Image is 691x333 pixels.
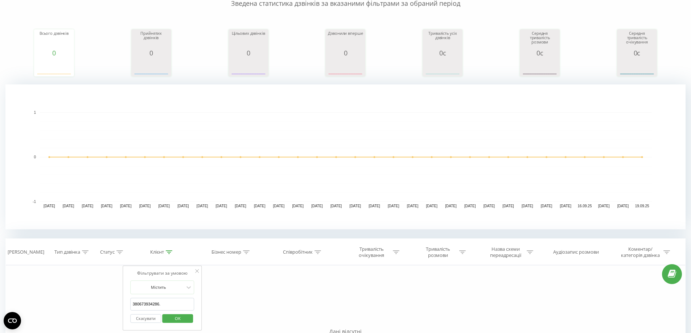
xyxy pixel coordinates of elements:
svg: A chart. [133,57,169,78]
div: [PERSON_NAME] [8,249,44,255]
div: Статус [100,249,115,255]
text: 0 [34,155,36,159]
div: 0 [230,49,267,57]
text: [DATE] [522,204,533,208]
text: [DATE] [158,204,170,208]
div: Цільових дзвінків [230,31,267,49]
div: Співробітник [283,249,313,255]
text: [DATE] [177,204,189,208]
div: Середня тривалість очікування [619,31,655,49]
div: 0с [424,49,461,57]
text: [DATE] [254,204,266,208]
div: Тип дзвінка [54,249,80,255]
div: 0с [619,49,655,57]
text: [DATE] [44,204,55,208]
text: -1 [33,200,36,204]
div: Тривалість усіх дзвінків [424,31,461,49]
svg: A chart. [522,57,558,78]
div: Середня тривалість розмови [522,31,558,49]
text: [DATE] [560,204,572,208]
text: [DATE] [541,204,552,208]
text: [DATE] [82,204,94,208]
text: [DATE] [350,204,361,208]
button: Скасувати [131,314,161,323]
svg: A chart. [619,57,655,78]
text: [DATE] [598,204,610,208]
text: [DATE] [197,204,208,208]
text: [DATE] [617,204,629,208]
text: [DATE] [502,204,514,208]
text: [DATE] [63,204,74,208]
svg: A chart. [230,57,267,78]
text: [DATE] [407,204,419,208]
div: Дзвонили вперше [327,31,363,49]
text: 16.09.25 [578,204,592,208]
div: Коментар/категорія дзвінка [619,246,662,258]
input: Введіть значення [131,298,194,311]
span: OK [168,313,188,324]
div: Клієнт [150,249,164,255]
text: [DATE] [311,204,323,208]
div: Прийнятих дзвінків [133,31,169,49]
text: [DATE] [369,204,380,208]
text: 1 [34,111,36,115]
button: Open CMP widget [4,312,21,329]
button: OK [162,314,193,323]
div: Тривалість розмови [419,246,457,258]
text: [DATE] [139,204,151,208]
svg: A chart. [424,57,461,78]
text: [DATE] [120,204,132,208]
div: Тривалість очікування [352,246,391,258]
div: 0с [522,49,558,57]
div: Аудіозапис розмови [553,249,599,255]
text: [DATE] [330,204,342,208]
svg: A chart. [5,84,686,229]
div: 0 [36,49,72,57]
text: [DATE] [464,204,476,208]
div: 0 [133,49,169,57]
text: [DATE] [484,204,495,208]
div: Фільтрувати за умовою [131,270,194,277]
text: [DATE] [292,204,304,208]
div: Всього дзвінків [36,31,72,49]
text: [DATE] [235,204,246,208]
text: 19.09.25 [635,204,649,208]
text: [DATE] [216,204,227,208]
div: Назва схеми переадресації [486,246,525,258]
text: [DATE] [445,204,457,208]
text: [DATE] [273,204,285,208]
svg: A chart. [327,57,363,78]
text: [DATE] [101,204,112,208]
text: [DATE] [388,204,399,208]
div: Бізнес номер [211,249,241,255]
text: [DATE] [426,204,437,208]
svg: A chart. [36,57,72,78]
div: 0 [327,49,363,57]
